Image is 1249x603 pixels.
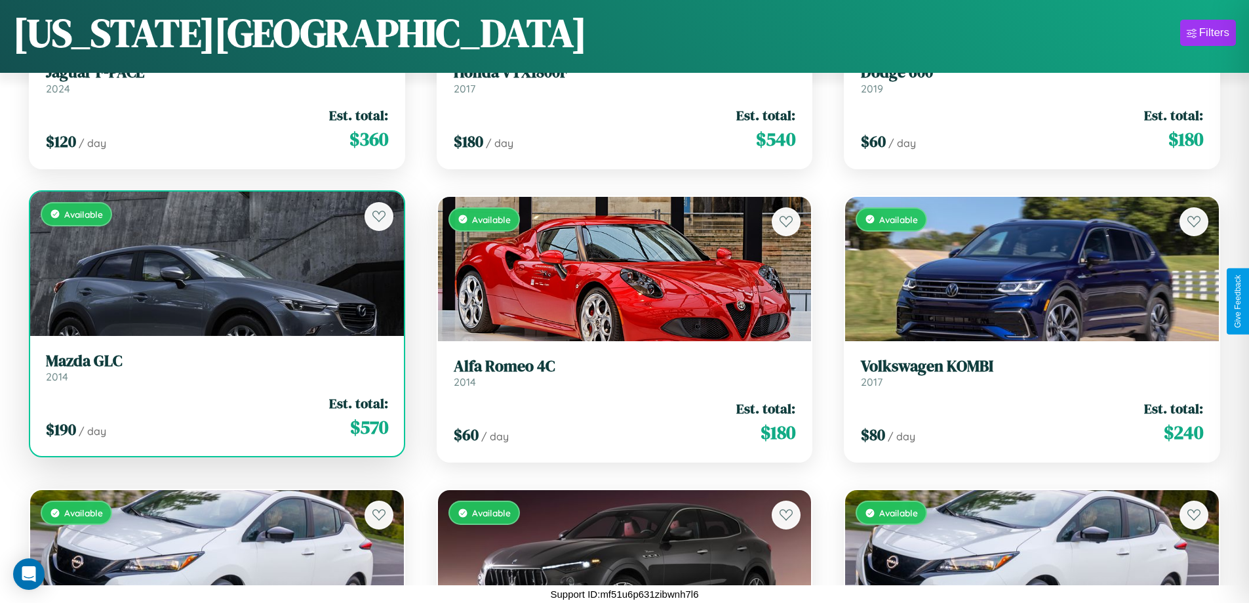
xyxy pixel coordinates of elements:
[454,82,475,95] span: 2017
[861,82,883,95] span: 2019
[861,424,885,446] span: $ 80
[46,419,76,440] span: $ 190
[454,357,796,389] a: Alfa Romeo 4C2014
[761,419,795,446] span: $ 180
[46,63,388,95] a: Jaguar F-PACE2024
[879,214,918,225] span: Available
[13,558,45,590] div: Open Intercom Messenger
[1168,126,1203,152] span: $ 180
[329,106,388,125] span: Est. total:
[46,370,68,383] span: 2014
[861,357,1203,376] h3: Volkswagen KOMBI
[1233,275,1242,328] div: Give Feedback
[454,63,796,82] h3: Honda VTX1800F
[551,585,699,603] p: Support ID: mf51u6p631zibwnh7l6
[736,106,795,125] span: Est. total:
[879,507,918,518] span: Available
[861,131,886,152] span: $ 60
[13,6,587,60] h1: [US_STATE][GEOGRAPHIC_DATA]
[481,430,509,443] span: / day
[350,414,388,440] span: $ 570
[454,375,476,388] span: 2014
[861,375,882,388] span: 2017
[454,131,483,152] span: $ 180
[46,63,388,82] h3: Jaguar F-PACE
[46,131,76,152] span: $ 120
[64,209,103,220] span: Available
[486,136,513,150] span: / day
[79,136,106,150] span: / day
[472,214,511,225] span: Available
[472,507,511,518] span: Available
[1199,26,1229,39] div: Filters
[46,82,70,95] span: 2024
[861,63,1203,95] a: Dodge 6002019
[861,63,1203,82] h3: Dodge 600
[861,357,1203,389] a: Volkswagen KOMBI2017
[756,126,795,152] span: $ 540
[349,126,388,152] span: $ 360
[888,136,916,150] span: / day
[329,394,388,413] span: Est. total:
[46,352,388,384] a: Mazda GLC2014
[64,507,103,518] span: Available
[888,430,915,443] span: / day
[454,357,796,376] h3: Alfa Romeo 4C
[1164,419,1203,446] span: $ 240
[1144,399,1203,418] span: Est. total:
[736,399,795,418] span: Est. total:
[454,63,796,95] a: Honda VTX1800F2017
[79,425,106,438] span: / day
[1144,106,1203,125] span: Est. total:
[454,424,479,446] span: $ 60
[1180,20,1236,46] button: Filters
[46,352,388,371] h3: Mazda GLC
